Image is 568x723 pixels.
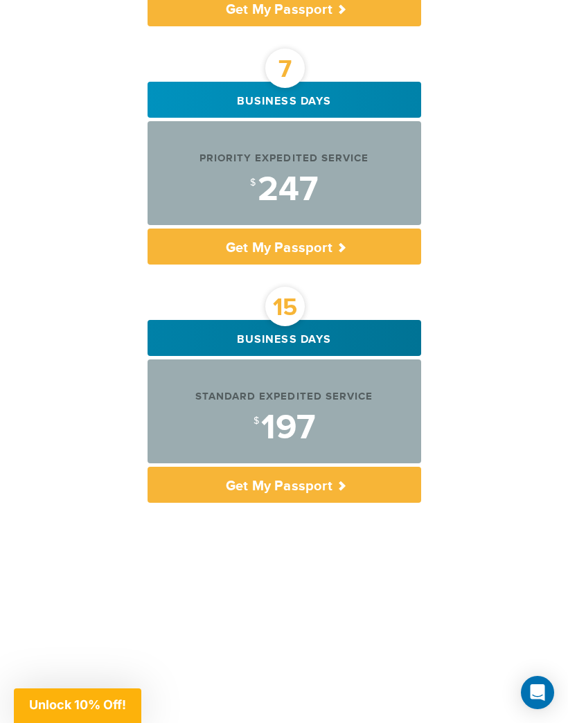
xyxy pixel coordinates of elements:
[148,411,421,445] div: 197
[148,151,421,166] div: Priority Expedited Service
[148,320,421,503] a: 15 Business days Standard Expedited Service $197 Get My Passport
[254,416,259,427] sup: $
[29,697,126,712] span: Unlock 10% Off!
[148,389,421,404] div: Standard Expedited Service
[521,676,554,709] div: Open Intercom Messenger
[148,467,421,503] p: Get My Passport
[14,688,141,723] div: Unlock 10% Off!
[265,287,305,326] div: 15
[250,177,256,188] sup: $
[148,229,421,265] p: Get My Passport
[148,82,421,118] div: Business days
[148,82,421,265] a: 7 Business days Priority Expedited Service $247 Get My Passport
[265,48,305,88] div: 7
[148,320,421,356] div: Business days
[148,172,421,207] div: 247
